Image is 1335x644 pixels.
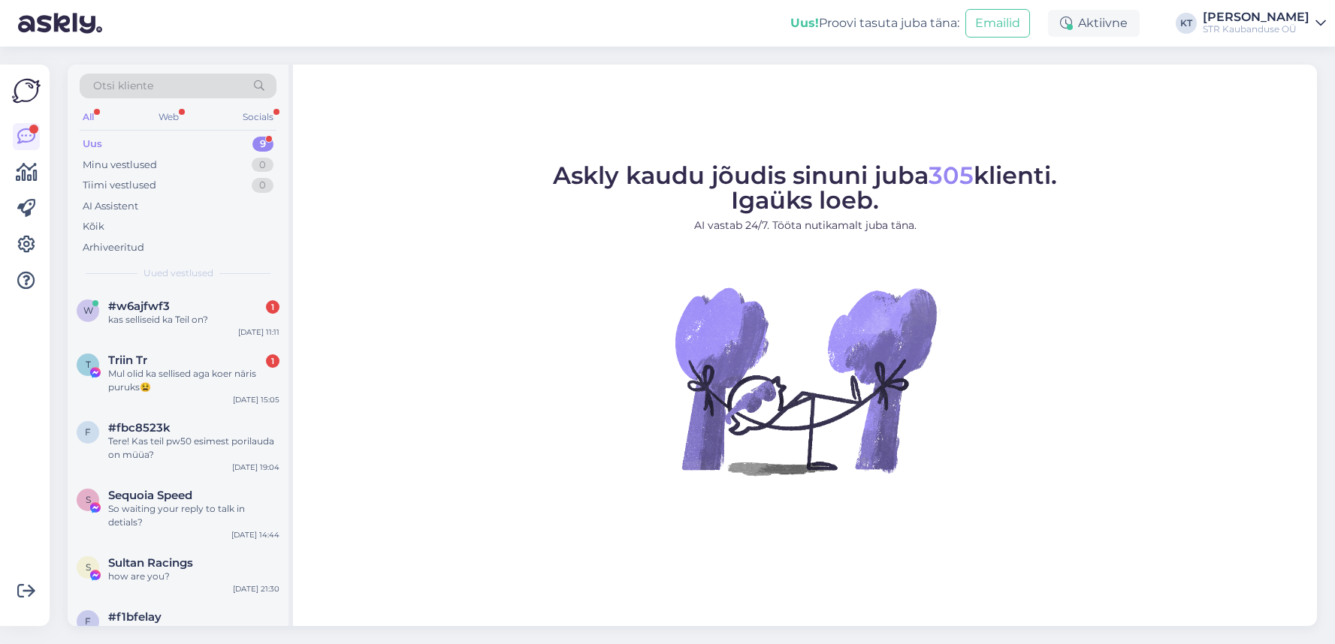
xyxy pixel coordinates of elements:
[108,489,192,502] span: Sequoia Speed
[85,615,91,627] span: f
[790,14,959,32] div: Proovi tasuta juba täna:
[83,305,93,316] span: w
[790,16,819,30] b: Uus!
[108,435,279,462] div: Tere! Kas teil pw50 esimest porilauda on müüa?
[1048,10,1140,37] div: Aktiivne
[233,583,279,594] div: [DATE] 21:30
[1203,11,1326,35] a: [PERSON_NAME]STR Kaubanduse OÜ
[86,494,91,505] span: S
[238,327,279,338] div: [DATE] 11:11
[80,107,97,127] div: All
[93,78,153,94] span: Otsi kliente
[85,426,91,438] span: f
[108,610,162,624] span: #f1bfelay
[83,240,144,255] div: Arhiveeritud
[108,354,147,367] span: Triin Tr
[553,218,1057,233] p: AI vastab 24/7. Tööta nutikamalt juba täna.
[266,300,279,314] div: 1
[156,107,182,127] div: Web
[108,556,193,570] span: Sultan Racings
[108,367,279,394] div: Mul olid ka sellised aga koer näris puruks😫
[670,245,941,516] img: No Chat active
[108,502,279,529] div: So waiting your reply to talk in detials?
[553,161,1057,215] span: Askly kaudu jõudis sinuni juba klienti. Igaüks loeb.
[108,313,279,327] div: kas selliseid ka Teil on?
[86,561,91,573] span: S
[83,219,104,234] div: Kõik
[252,158,273,173] div: 0
[929,161,974,190] span: 305
[83,137,102,152] div: Uus
[1203,23,1309,35] div: STR Kaubanduse OÜ
[83,199,138,214] div: AI Assistent
[252,178,273,193] div: 0
[231,529,279,540] div: [DATE] 14:44
[232,462,279,473] div: [DATE] 19:04
[965,9,1030,38] button: Emailid
[252,137,273,152] div: 9
[86,359,91,370] span: T
[12,77,41,105] img: Askly Logo
[266,354,279,368] div: 1
[83,178,156,193] div: Tiimi vestlused
[108,299,170,313] span: #w6ajfwf3
[240,107,276,127] div: Socials
[233,394,279,405] div: [DATE] 15:05
[143,266,213,280] span: Uued vestlused
[108,421,171,435] span: #fbc8523k
[1176,13,1197,34] div: KT
[1203,11,1309,23] div: [PERSON_NAME]
[108,570,279,583] div: how are you?
[83,158,157,173] div: Minu vestlused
